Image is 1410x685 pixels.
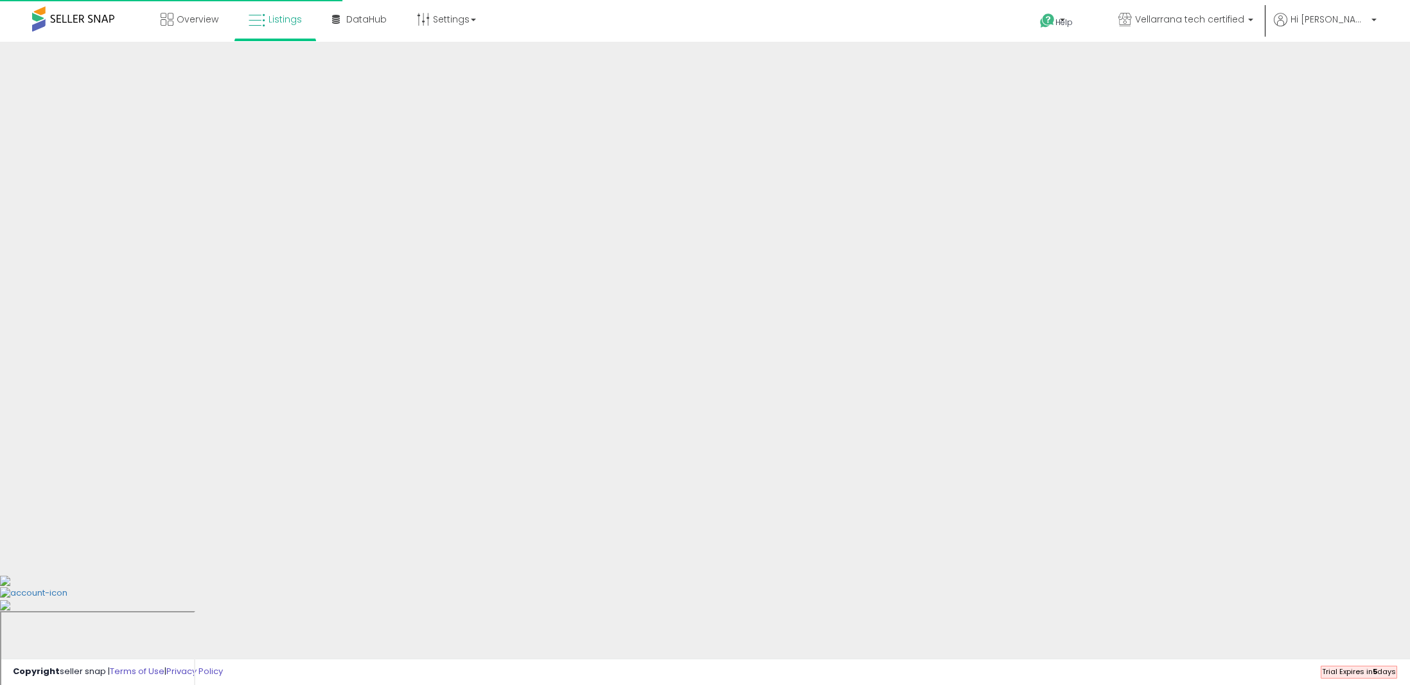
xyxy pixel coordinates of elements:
[1039,13,1055,29] i: Get Help
[177,13,218,26] span: Overview
[346,13,387,26] span: DataHub
[1274,13,1377,42] a: Hi [PERSON_NAME]
[269,13,302,26] span: Listings
[1291,13,1368,26] span: Hi [PERSON_NAME]
[1055,17,1073,28] span: Help
[1135,13,1244,26] span: Vellarrana tech certified
[1030,3,1098,42] a: Help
